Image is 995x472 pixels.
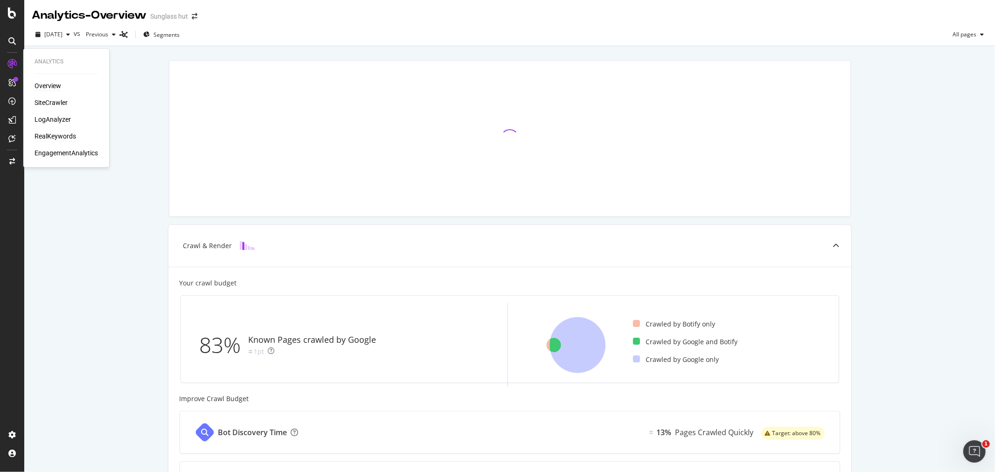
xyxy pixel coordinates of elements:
div: Bot Discovery Time [218,427,287,438]
button: Previous [82,27,119,42]
iframe: Intercom live chat [963,440,986,463]
a: Overview [35,82,61,91]
span: Target: above 80% [772,430,821,436]
a: RealKeywords [35,132,76,141]
div: Your crawl budget [180,278,237,288]
div: Improve Crawl Budget [180,394,840,403]
div: arrow-right-arrow-left [192,13,197,20]
button: All pages [949,27,988,42]
img: Equal [249,350,252,353]
a: LogAnalyzer [35,115,71,125]
div: Crawled by Google only [633,355,719,364]
div: Known Pages crawled by Google [249,334,376,346]
button: [DATE] [32,27,74,42]
div: Pages Crawled Quickly [675,427,754,438]
span: vs [74,29,82,38]
img: block-icon [240,241,255,250]
span: 2025 Sep. 28th [44,30,63,38]
div: warning label [761,427,825,440]
span: Segments [153,31,180,39]
div: Analytics [35,58,98,66]
div: Crawled by Google and Botify [633,337,738,347]
button: Segments [139,27,183,42]
div: 13% [657,427,672,438]
div: 1pt [254,347,264,356]
img: Equal [649,431,653,434]
div: Sunglass hut [150,12,188,21]
a: Bot Discovery TimeEqual13%Pages Crawled Quicklywarning label [180,411,840,454]
span: Previous [82,30,108,38]
span: All pages [949,30,976,38]
div: 83% [200,330,249,361]
a: EngagementAnalytics [35,149,98,158]
div: Analytics - Overview [32,7,146,23]
span: 1 [982,440,990,448]
div: Crawl & Render [183,241,232,250]
div: Crawled by Botify only [633,319,715,329]
a: SiteCrawler [35,98,68,108]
